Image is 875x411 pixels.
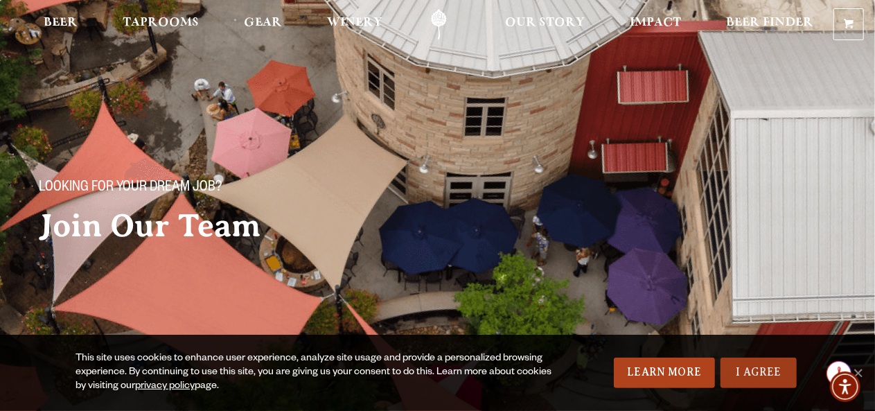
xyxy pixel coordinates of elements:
[505,17,585,28] span: Our Story
[39,209,471,243] h2: Join Our Team
[721,358,797,388] a: I Agree
[614,358,716,388] a: Learn More
[496,9,594,40] a: Our Story
[726,17,813,28] span: Beer Finder
[630,17,681,28] span: Impact
[318,9,391,40] a: Winery
[235,9,291,40] a: Gear
[39,180,222,198] span: Looking for your dream job?
[114,9,208,40] a: Taprooms
[413,9,465,40] a: Odell Home
[135,381,195,392] a: privacy policy
[327,17,382,28] span: Winery
[621,9,690,40] a: Impact
[123,17,199,28] span: Taprooms
[830,371,860,402] div: Accessibility Menu
[44,17,78,28] span: Beer
[76,352,559,394] div: This site uses cookies to enhance user experience, analyze site usage and provide a personalized ...
[717,9,822,40] a: Beer Finder
[35,9,87,40] a: Beer
[244,17,282,28] span: Gear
